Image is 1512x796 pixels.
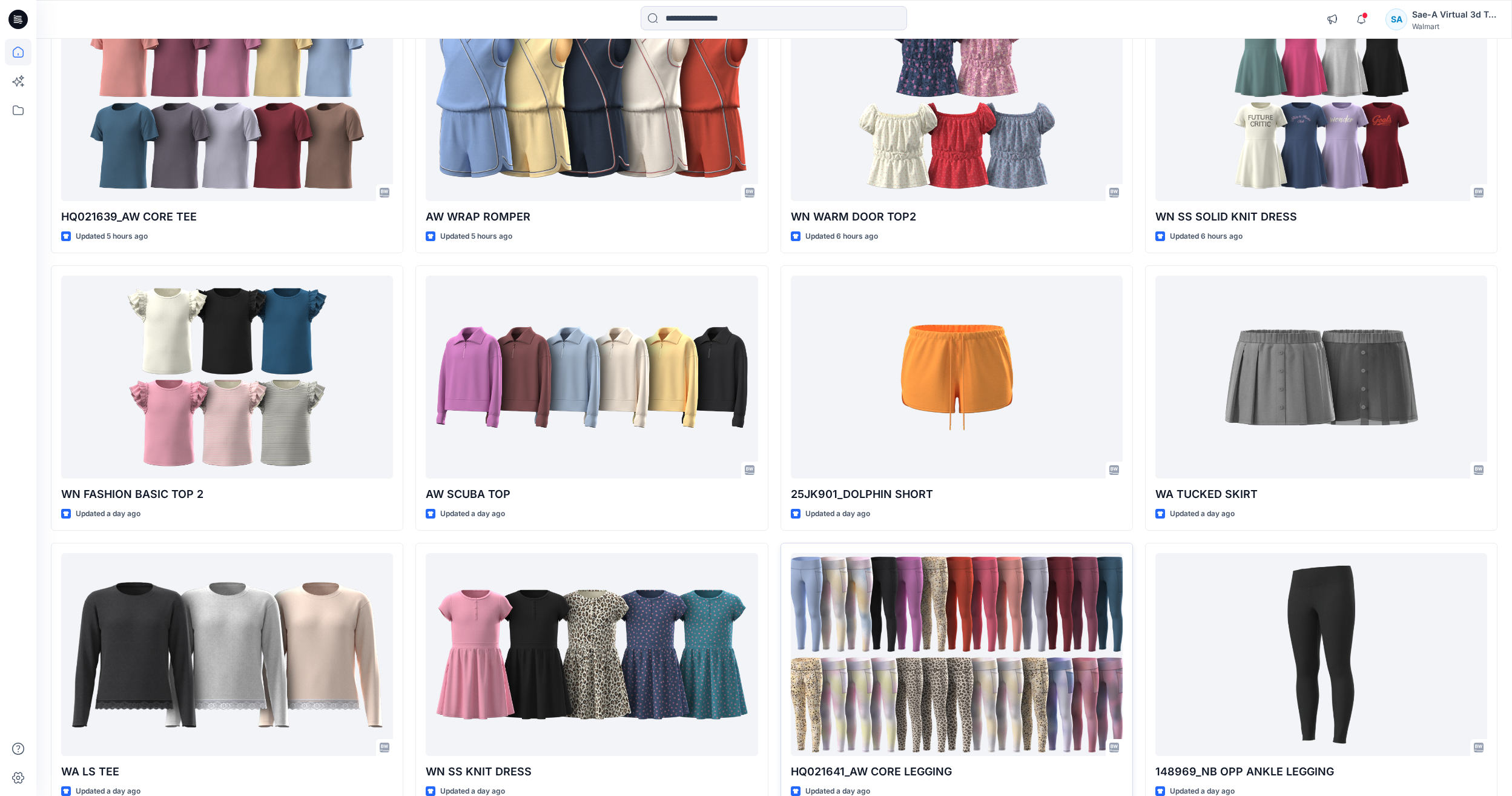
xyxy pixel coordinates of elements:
p: Updated 5 hours ago [76,230,148,243]
p: Updated 5 hours ago [440,230,512,243]
p: WN WARM DOOR TOP2 [791,208,1123,225]
a: 25JK901_DOLPHIN SHORT [791,276,1123,479]
a: WA TUCKED SKIRT [1155,276,1487,479]
a: AW SCUBA TOP [426,276,758,479]
p: 25JK901_DOLPHIN SHORT [791,486,1123,503]
a: WN FASHION BASIC TOP 2 [61,276,393,479]
p: WN SS SOLID KNIT DRESS [1155,208,1487,225]
p: Updated a day ago [440,508,505,520]
a: 148969_NB OPP ANKLE LEGGING [1155,553,1487,756]
p: WA TUCKED SKIRT [1155,486,1487,503]
p: AW SCUBA TOP [426,486,758,503]
div: SA [1385,8,1407,30]
p: Updated 6 hours ago [1170,230,1243,243]
p: AW WRAP ROMPER [426,208,758,225]
p: 148969_NB OPP ANKLE LEGGING [1155,763,1487,780]
p: HQ021639_AW CORE TEE [61,208,393,225]
p: HQ021641_AW CORE LEGGING [791,763,1123,780]
p: Updated a day ago [805,508,870,520]
a: WA LS TEE [61,553,393,756]
p: Updated a day ago [76,508,140,520]
div: Walmart [1412,22,1497,31]
p: WN FASHION BASIC TOP 2 [61,486,393,503]
p: Updated a day ago [1170,508,1235,520]
p: WN SS KNIT DRESS [426,763,758,780]
p: WA LS TEE [61,763,393,780]
p: Updated 6 hours ago [805,230,878,243]
a: WN SS KNIT DRESS [426,553,758,756]
div: Sae-A Virtual 3d Team [1412,7,1497,22]
a: HQ021641_AW CORE LEGGING [791,553,1123,756]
